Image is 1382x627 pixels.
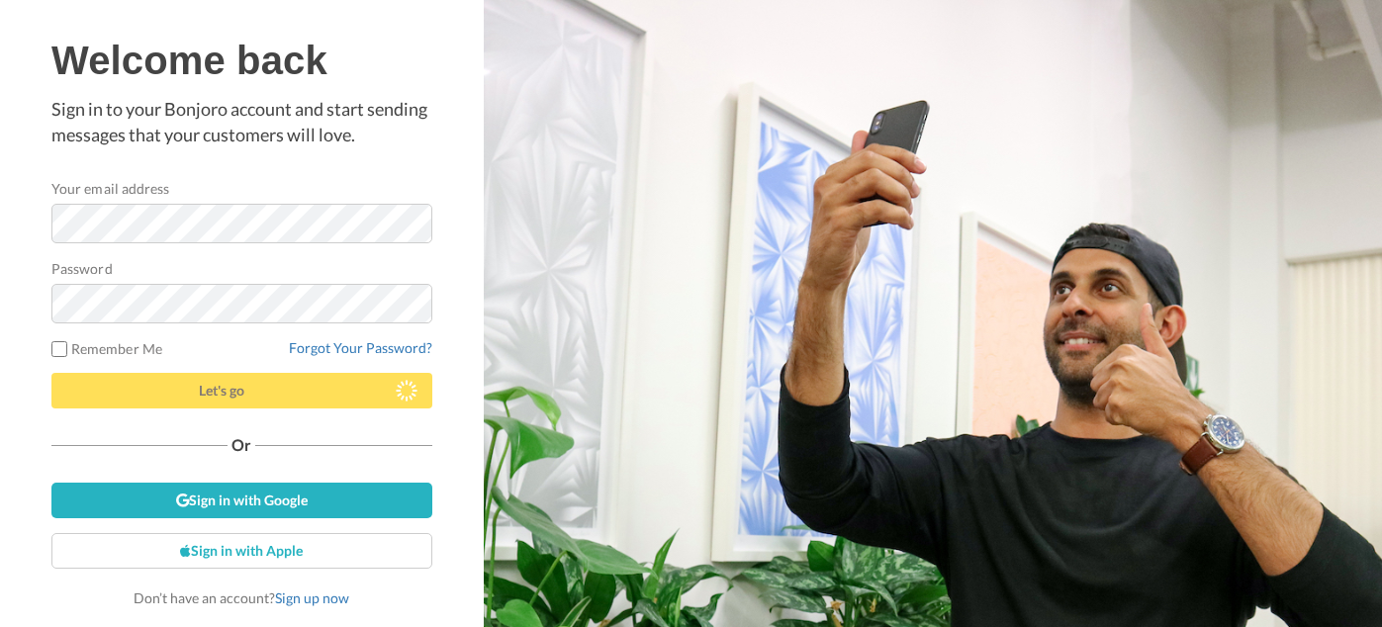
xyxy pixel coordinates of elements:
a: Sign in with Google [51,483,432,518]
input: Remember Me [51,341,67,357]
a: Sign up now [275,589,349,606]
button: Let's go [51,373,432,408]
label: Password [51,258,113,279]
p: Sign in to your Bonjoro account and start sending messages that your customers will love. [51,97,432,147]
span: Or [228,438,255,452]
a: Sign in with Apple [51,533,432,569]
label: Remember Me [51,338,162,359]
span: Let's go [199,382,244,399]
span: Don’t have an account? [134,589,349,606]
h1: Welcome back [51,39,432,82]
a: Forgot Your Password? [289,339,432,356]
label: Your email address [51,178,169,199]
